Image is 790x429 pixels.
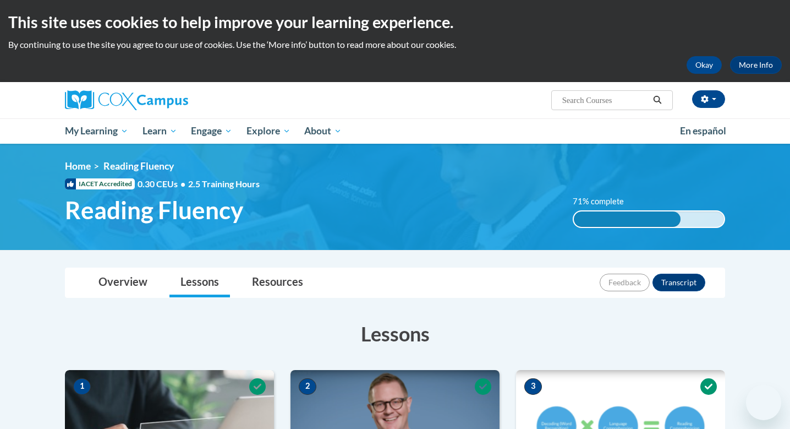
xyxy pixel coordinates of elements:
span: Explore [246,124,290,138]
span: Reading Fluency [65,196,243,225]
a: Resources [241,268,314,297]
span: Reading Fluency [103,160,174,172]
span: About [304,124,342,138]
h2: This site uses cookies to help improve your learning experience. [8,11,782,33]
a: Home [65,160,91,172]
div: 71% complete [574,211,681,227]
span: 3 [524,378,542,395]
h3: Lessons [65,320,725,347]
div: Main menu [48,118,742,144]
button: Transcript [652,274,705,291]
span: Learn [142,124,177,138]
a: Explore [239,118,298,144]
button: Search [649,94,666,107]
span: 2 [299,378,316,395]
span: 0.30 CEUs [138,178,188,190]
a: More Info [730,56,782,74]
span: 1 [73,378,91,395]
input: Search Courses [561,94,649,107]
span: My Learning [65,124,128,138]
a: Lessons [169,268,230,297]
a: My Learning [58,118,135,144]
p: By continuing to use the site you agree to our use of cookies. Use the ‘More info’ button to read... [8,39,782,51]
span: En español [680,125,726,137]
label: 71% complete [573,196,636,208]
span: 2.5 Training Hours [188,178,260,189]
a: Engage [184,118,239,144]
span: IACET Accredited [65,178,135,189]
a: En español [673,120,733,143]
a: Cox Campus [65,90,274,110]
a: Learn [135,118,184,144]
iframe: Button to launch messaging window [746,385,781,420]
a: Overview [87,268,158,297]
span: Engage [191,124,232,138]
span: • [180,178,185,189]
button: Account Settings [692,90,725,108]
button: Feedback [600,274,650,291]
a: About [298,118,349,144]
img: Cox Campus [65,90,188,110]
button: Okay [687,56,722,74]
